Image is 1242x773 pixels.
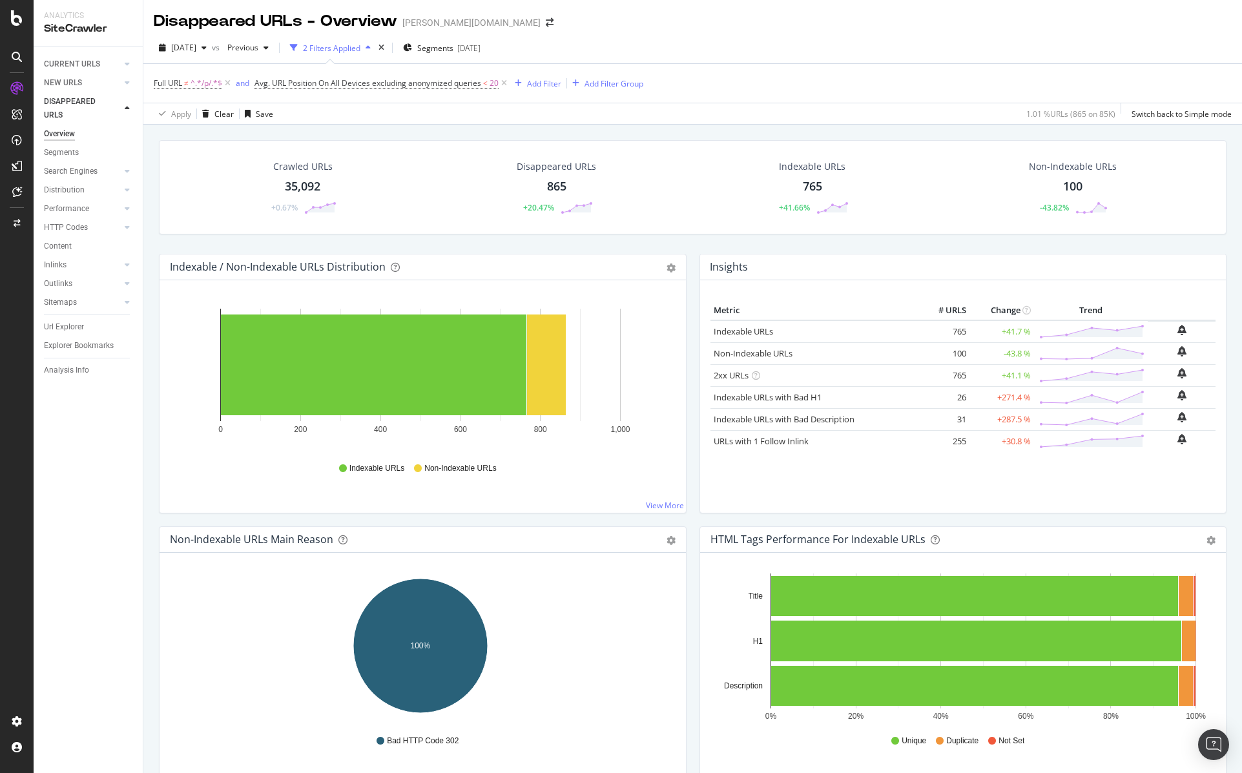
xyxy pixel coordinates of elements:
a: Search Engines [44,165,121,178]
td: +41.7 % [969,320,1034,343]
td: +41.1 % [969,364,1034,386]
div: Sitemaps [44,296,77,309]
a: Indexable URLs [714,325,773,337]
div: SiteCrawler [44,21,132,36]
div: Open Intercom Messenger [1198,729,1229,760]
div: bell-plus [1177,412,1186,422]
text: H1 [752,637,763,646]
span: Not Set [999,736,1024,747]
div: gear [1206,536,1216,545]
a: Indexable URLs with Bad Description [714,413,854,425]
text: 40% [933,712,948,721]
div: 2 Filters Applied [303,43,360,54]
text: 0% [765,712,776,721]
div: [DATE] [457,43,481,54]
div: Segments [44,146,79,160]
text: 80% [1102,712,1118,721]
a: Non-Indexable URLs [714,347,792,359]
a: Url Explorer [44,320,134,334]
button: and [236,77,249,89]
a: 2xx URLs [714,369,749,381]
span: < [483,77,488,88]
button: Previous [222,37,274,58]
text: 800 [534,425,547,434]
div: Distribution [44,183,85,197]
th: Metric [710,301,918,320]
a: Sitemaps [44,296,121,309]
div: bell-plus [1177,390,1186,400]
td: +30.8 % [969,430,1034,452]
div: 1.01 % URLs ( 865 on 85K ) [1026,108,1115,119]
button: Add Filter Group [567,76,643,91]
a: Explorer Bookmarks [44,339,134,353]
a: CURRENT URLS [44,57,121,71]
button: [DATE] [154,37,212,58]
td: -43.8 % [969,342,1034,364]
div: Inlinks [44,258,67,272]
button: Apply [154,103,191,124]
div: Url Explorer [44,320,84,334]
div: and [236,77,249,88]
div: 865 [547,178,566,195]
div: gear [667,536,676,545]
td: 31 [918,408,969,430]
div: times [376,41,387,54]
svg: A chart. [170,301,670,451]
div: Switch back to Simple mode [1132,108,1232,119]
div: Non-Indexable URLs Main Reason [170,533,333,546]
text: Description [723,681,762,690]
button: Clear [197,103,234,124]
div: Analytics [44,10,132,21]
div: Disappeared URLs - Overview [154,10,397,32]
a: HTTP Codes [44,221,121,234]
button: Switch back to Simple mode [1126,103,1232,124]
div: [PERSON_NAME][DOMAIN_NAME] [402,16,541,29]
div: +41.66% [779,202,810,213]
span: Segments [417,43,453,54]
svg: A chart. [710,573,1211,723]
div: bell-plus [1177,325,1186,335]
a: URLs with 1 Follow Inlink [714,435,809,447]
div: Crawled URLs [273,160,333,173]
div: Clear [214,108,234,119]
span: Unique [902,736,926,747]
div: Content [44,240,72,253]
th: # URLS [918,301,969,320]
span: Avg. URL Position On All Devices excluding anonymized queries [254,77,481,88]
text: 400 [374,425,387,434]
div: Performance [44,202,89,216]
text: 1,000 [610,425,630,434]
td: +287.5 % [969,408,1034,430]
div: +0.67% [271,202,298,213]
div: -43.82% [1040,202,1069,213]
a: Indexable URLs with Bad H1 [714,391,822,403]
div: DISAPPEARED URLS [44,95,109,122]
text: 0 [218,425,223,434]
a: Content [44,240,134,253]
h4: Insights [710,258,748,276]
span: vs [212,42,222,53]
th: Change [969,301,1034,320]
div: Save [256,108,273,119]
span: Bad HTTP Code 302 [387,736,459,747]
a: NEW URLS [44,76,121,90]
div: 765 [803,178,822,195]
button: Segments[DATE] [398,37,486,58]
div: Outlinks [44,277,72,291]
span: 20 [490,74,499,92]
div: Non-Indexable URLs [1029,160,1117,173]
a: Distribution [44,183,121,197]
text: Title [748,592,763,601]
td: 100 [918,342,969,364]
div: arrow-right-arrow-left [546,18,554,27]
button: Add Filter [510,76,561,91]
div: CURRENT URLS [44,57,100,71]
text: 20% [848,712,864,721]
div: NEW URLS [44,76,82,90]
div: Analysis Info [44,364,89,377]
div: bell-plus [1177,346,1186,356]
svg: A chart. [170,573,670,723]
span: Indexable URLs [349,463,404,474]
